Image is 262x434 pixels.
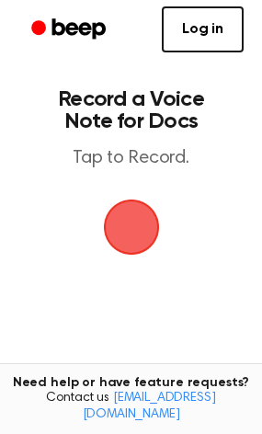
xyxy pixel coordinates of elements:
[162,6,244,52] a: Log in
[33,147,229,170] p: Tap to Record.
[11,391,251,423] span: Contact us
[83,392,216,421] a: [EMAIL_ADDRESS][DOMAIN_NAME]
[104,200,159,255] button: Beep Logo
[18,12,122,48] a: Beep
[33,88,229,132] h1: Record a Voice Note for Docs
